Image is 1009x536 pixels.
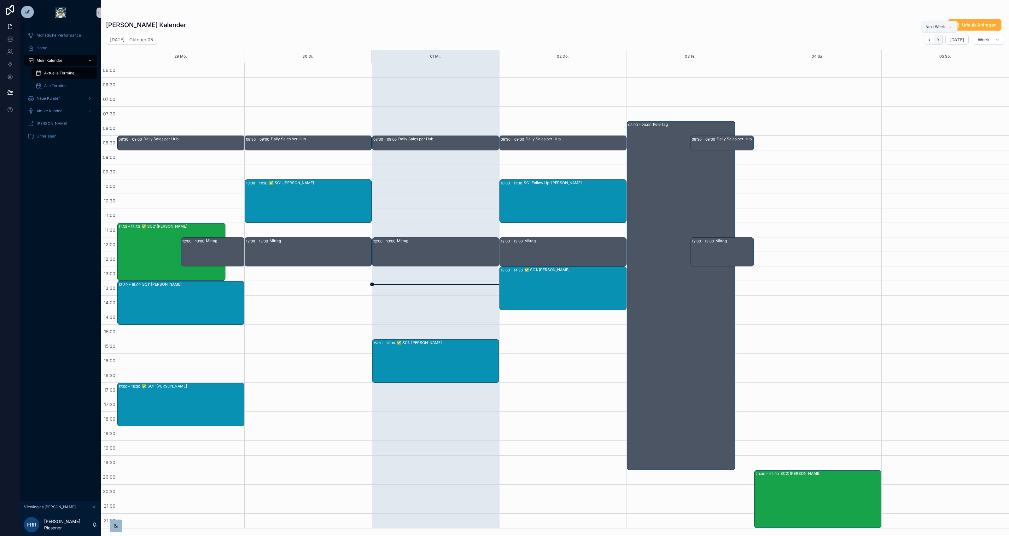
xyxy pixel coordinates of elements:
span: Next Week [925,24,945,29]
button: 02 Do. [557,50,569,63]
div: 10:00 – 11:30✅ SC1: [PERSON_NAME] [245,180,371,223]
button: 29 Mo. [174,50,187,63]
div: Mittag [397,238,499,243]
span: 08:00 [101,125,117,131]
h2: [DATE] – Oktober 05 [110,37,153,43]
button: 04 Sa. [812,50,824,63]
div: 08:30 – 09:00Daily Sales per Hub [500,136,626,150]
div: Mittag [715,238,754,243]
div: 08:00 – 20:00 [628,122,653,128]
div: 12:00 – 13:00Mittag [500,238,626,266]
span: [PERSON_NAME] [37,121,67,126]
div: 20:00 – 22:00 [755,471,780,477]
button: [DATE] [945,35,968,45]
div: 12:00 – 13:00 [182,238,206,244]
div: 01 Mi. [430,50,441,63]
div: 12:00 – 13:00Mittag [181,238,244,266]
span: Unterlagen [37,134,56,139]
div: 17:00 – 18:30✅ SC1: [PERSON_NAME] [118,383,244,426]
button: 05 So. [939,50,951,63]
span: 20:30 [101,489,117,494]
div: Mittag [270,238,371,243]
span: Aktive Kunden [37,108,62,114]
span: 11:00 [103,213,117,218]
span: 14:00 [102,300,117,305]
div: 08:30 – 09:00Daily Sales per Hub [372,136,499,150]
span: Viewing as [PERSON_NAME] [24,504,76,510]
div: 12:00 – 13:00 [373,238,397,244]
div: Feiertag [653,122,734,127]
div: ✅ SC1: [PERSON_NAME] [269,180,371,185]
div: Daily Sales per Hub [717,137,754,142]
button: Week [974,35,1004,45]
span: 07:00 [102,96,117,102]
span: Week [978,37,990,43]
span: Alle Termine [44,83,67,88]
span: FRR [27,521,36,528]
div: 08:30 – 09:00 [246,136,271,143]
img: App logo [55,8,66,18]
div: SC1: [PERSON_NAME] [142,282,244,287]
span: 19:00 [102,445,117,451]
div: ✅ SC1: [PERSON_NAME] [397,340,499,345]
a: Aktive Kunden [24,105,97,117]
div: Mittag [206,238,244,243]
div: 13:00 – 14:30 [501,267,524,273]
div: 12:00 – 13:00 [692,238,715,244]
span: 15:30 [102,343,117,349]
div: 11:30 – 13:30✅ SC2: [PERSON_NAME] [118,223,225,281]
div: ✅ SC1: [PERSON_NAME] [142,384,244,389]
span: 12:30 [102,256,117,262]
span: 07:30 [102,111,117,116]
a: Monatliche Performance [24,30,97,41]
div: ✅ SC1: [PERSON_NAME] [524,267,626,272]
span: 09:00 [101,154,117,160]
span: 10:00 [102,184,117,189]
a: Mein Kalender [24,55,97,66]
span: [DATE] [949,37,964,43]
div: Daily Sales per Hub [398,137,499,142]
div: 12:00 – 13:00 [246,238,270,244]
h1: [PERSON_NAME] Kalender [106,20,186,29]
div: 08:30 – 09:00 [373,136,398,143]
div: 08:30 – 09:00 [692,136,717,143]
span: 13:00 [102,271,117,276]
div: SC2: [PERSON_NAME] [780,471,881,476]
div: 13:00 – 14:30✅ SC1: [PERSON_NAME] [500,267,626,310]
span: 11:30 [103,227,117,233]
span: 10:30 [102,198,117,203]
span: Monatliche Performance [37,33,81,38]
a: Home [24,42,97,54]
div: 12:00 – 13:00Mittag [691,238,754,266]
div: 12:00 – 13:00Mittag [245,238,371,266]
div: 15:30 – 17:00 [373,340,397,346]
span: Aktuelle Termine [44,71,74,76]
a: [PERSON_NAME] [24,118,97,129]
div: Daily Sales per Hub [143,137,244,142]
button: 03 Fr. [685,50,696,63]
div: ✅ SC2: [PERSON_NAME] [142,224,225,229]
span: 16:00 [102,358,117,363]
span: . [948,24,953,29]
div: 08:30 – 09:00Daily Sales per Hub [118,136,244,150]
span: Mein Kalender [37,58,62,63]
span: 06:30 [101,82,117,87]
div: SC1 Follow Up: [PERSON_NAME] [524,180,626,185]
div: 10:00 – 11:30 [501,180,524,186]
div: 08:30 – 09:00Daily Sales per Hub [245,136,371,150]
div: Mittag [524,238,626,243]
div: Daily Sales per Hub [526,137,626,142]
span: 15:00 [102,329,117,334]
div: 10:00 – 11:30 [246,180,269,186]
span: 12:00 [102,242,117,247]
button: Urlaub Anfragen [948,19,1001,31]
div: 12:00 – 13:00Mittag [372,238,499,266]
span: 17:00 [102,387,117,393]
div: 08:30 – 09:00 [119,136,143,143]
span: 19:30 [102,460,117,465]
button: Next [934,35,943,45]
div: 12:00 – 13:00 [501,238,524,244]
div: 11:30 – 13:30 [119,224,142,230]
